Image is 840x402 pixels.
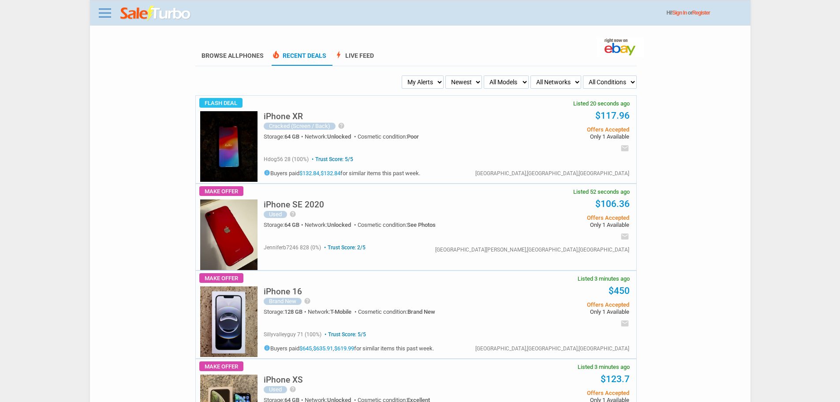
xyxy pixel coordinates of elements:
[264,211,287,218] div: Used
[595,110,630,121] a: $117.96
[609,286,630,296] a: $450
[620,319,629,328] i: email
[334,50,343,59] span: bolt
[264,289,302,296] a: iPhone 16
[264,345,434,351] h5: Buyers paid , , for similar items this past week.
[407,308,435,315] span: Brand New
[264,169,420,176] h5: Buyers paid , for similar items this past week.
[322,244,366,251] span: Trust Score: 2/5
[264,386,287,393] div: Used
[264,244,321,251] span: jenniferb7246 828 (0%)
[496,134,629,139] span: Only 1 Available
[199,273,243,283] span: Make Offer
[407,222,436,228] span: See Photos
[289,210,296,218] i: help
[299,170,319,177] a: $132.84
[264,376,303,384] h5: iPhone XS
[199,186,243,196] span: Make Offer
[327,133,351,140] span: Unlocked
[334,52,374,66] a: boltLive Feed
[299,345,312,352] a: $645
[358,134,419,139] div: Cosmetic condition:
[272,52,326,66] a: local_fire_departmentRecent Deals
[202,52,264,59] a: Browse AllPhones
[264,134,305,139] div: Storage:
[264,114,303,120] a: iPhone XR
[264,287,302,296] h5: iPhone 16
[284,308,302,315] span: 128 GB
[475,346,629,351] div: [GEOGRAPHIC_DATA],[GEOGRAPHIC_DATA],[GEOGRAPHIC_DATA]
[321,170,340,177] a: $132.84
[264,112,303,120] h5: iPhone XR
[264,298,302,305] div: Brand New
[338,122,345,129] i: help
[358,309,435,315] div: Cosmetic condition:
[620,144,629,153] i: email
[407,133,419,140] span: Poor
[305,222,358,228] div: Network:
[692,10,710,16] a: Register
[239,52,264,59] span: Phones
[475,171,629,176] div: [GEOGRAPHIC_DATA],[GEOGRAPHIC_DATA],[GEOGRAPHIC_DATA]
[305,134,358,139] div: Network:
[272,50,280,59] span: local_fire_department
[264,123,336,130] div: Cracked (Screen / Back)
[334,345,354,352] a: $619.99
[200,286,258,357] img: s-l225.jpg
[327,222,351,228] span: Unlocked
[578,276,630,282] span: Listed 3 minutes ago
[573,189,630,195] span: Listed 52 seconds ago
[264,377,303,384] a: iPhone XS
[330,308,351,315] span: T-Mobile
[289,386,296,393] i: help
[496,215,629,221] span: Offers Accepted
[323,331,366,338] span: Trust Score: 5/5
[620,232,629,241] i: email
[304,297,311,304] i: help
[264,156,309,162] span: hdog56 28 (100%)
[358,222,436,228] div: Cosmetic condition:
[284,222,299,228] span: 64 GB
[264,331,321,338] span: sillyvalleyguy 71 (100%)
[496,127,629,132] span: Offers Accepted
[264,202,324,209] a: iPhone SE 2020
[308,309,358,315] div: Network:
[496,222,629,228] span: Only 1 Available
[578,364,630,370] span: Listed 3 minutes ago
[199,361,243,371] span: Make Offer
[264,309,308,315] div: Storage:
[120,6,191,22] img: saleturbo.com - Online Deals and Discount Coupons
[310,156,353,162] span: Trust Score: 5/5
[199,98,243,108] span: Flash Deal
[688,10,710,16] span: or
[200,199,258,270] img: s-l225.jpg
[601,374,630,384] a: $123.7
[595,199,630,209] a: $106.36
[313,345,333,352] a: $635.91
[672,10,687,16] a: Sign In
[496,302,629,308] span: Offers Accepted
[496,390,629,396] span: Offers Accepted
[284,133,299,140] span: 64 GB
[435,247,629,252] div: [GEOGRAPHIC_DATA][PERSON_NAME],[GEOGRAPHIC_DATA],[GEOGRAPHIC_DATA]
[573,101,630,106] span: Listed 20 seconds ago
[264,222,305,228] div: Storage:
[264,200,324,209] h5: iPhone SE 2020
[264,169,270,176] i: info
[264,345,270,351] i: info
[200,111,258,182] img: s-l225.jpg
[667,10,672,16] span: Hi!
[496,309,629,315] span: Only 1 Available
